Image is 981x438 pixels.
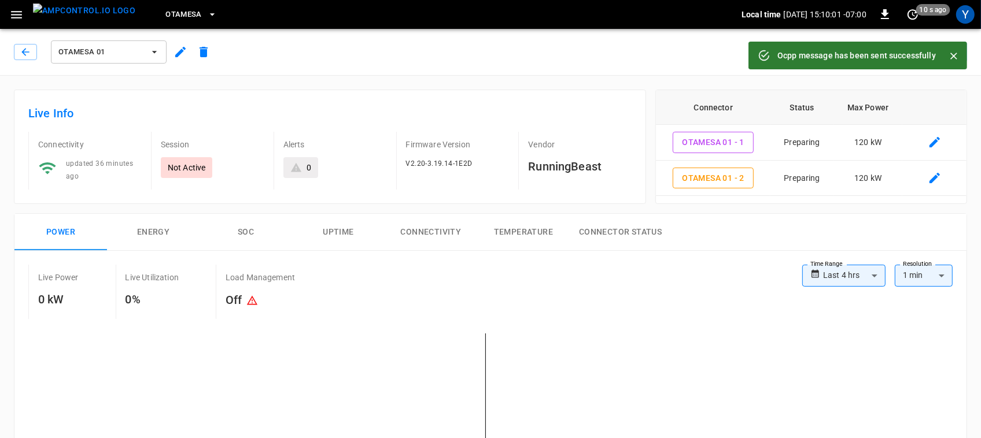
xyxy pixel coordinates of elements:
button: Existing capacity schedules won’t take effect because Load Management is turned off. To activate ... [242,290,263,312]
td: Preparing [770,125,834,161]
div: Ocpp message has been sent successfully [777,45,936,66]
table: connector table [656,90,967,196]
p: Vendor [528,139,632,150]
h6: Off [226,290,295,312]
label: Resolution [903,259,932,269]
p: Session [161,139,264,150]
div: 1 min [895,265,953,287]
h6: RunningBeast [528,157,632,176]
span: 10 s ago [916,4,950,16]
span: V2.20-3.19.14-1E2D [406,159,473,168]
button: Power [14,214,107,251]
button: OtaMesa [161,3,222,26]
button: Energy [107,214,200,251]
button: set refresh interval [903,5,922,24]
button: SOC [200,214,292,251]
td: 120 kW [834,125,902,161]
button: Uptime [292,214,385,251]
td: Preparing [770,161,834,196]
button: Connectivity [385,214,477,251]
td: 120 kW [834,161,902,196]
p: Firmware Version [406,139,510,150]
p: Connectivity [38,139,142,150]
th: Connector [656,90,770,125]
div: profile-icon [956,5,975,24]
h6: 0 kW [38,290,79,309]
p: Live Power [38,272,79,283]
p: [DATE] 15:10:01 -07:00 [784,9,866,20]
p: Not Active [168,162,206,173]
div: Last 4 hrs [823,265,886,287]
img: ampcontrol.io logo [33,3,135,18]
p: Live Utilization [126,272,179,283]
button: Connector Status [570,214,671,251]
span: updated 36 minutes ago [66,159,133,180]
th: Max Power [834,90,902,125]
th: Status [770,90,834,125]
button: Temperature [477,214,570,251]
p: Alerts [283,139,387,150]
h6: Live Info [28,104,632,123]
button: Close [945,47,962,65]
h6: 0% [126,290,179,309]
label: Time Range [810,259,843,269]
button: OtaMesa 01 - 1 [673,132,754,153]
button: OtaMesa 01 - 2 [673,168,754,189]
p: Local time [742,9,781,20]
p: Load Management [226,272,295,283]
div: 0 [307,162,311,173]
span: OtaMesa [165,8,202,21]
span: OtaMesa 01 [58,46,144,59]
button: OtaMesa 01 [51,40,167,64]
